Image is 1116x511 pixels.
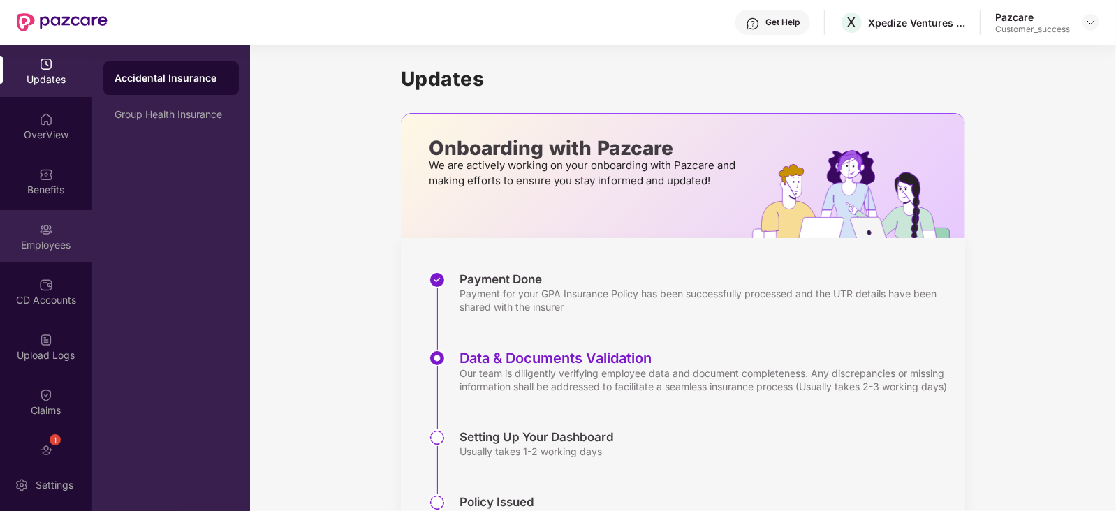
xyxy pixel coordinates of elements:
[429,350,446,366] img: svg+xml;base64,PHN2ZyBpZD0iU3RlcC1BY3RpdmUtMzJ4MzIiIHhtbG5zPSJodHRwOi8vd3d3LnczLm9yZy8yMDAwL3N2Zy...
[460,494,608,510] div: Policy Issued
[460,366,951,393] div: Our team is diligently verifying employee data and document completeness. Any discrepancies or mi...
[39,278,53,292] img: svg+xml;base64,PHN2ZyBpZD0iQ0RfQWNjb3VudHMiIGRhdGEtbmFtZT0iQ0QgQWNjb3VudHMiIHhtbG5zPSJodHRwOi8vd3...
[460,429,614,445] div: Setting Up Your Dashboard
[746,17,760,31] img: svg+xml;base64,PHN2ZyBpZD0iSGVscC0zMngzMiIgeG1sbnM9Imh0dHA6Ly93d3cudzMub3JnLzIwMDAvc3ZnIiB3aWR0aD...
[752,150,965,238] img: hrOnboarding
[39,112,53,126] img: svg+xml;base64,PHN2ZyBpZD0iSG9tZSIgeG1sbnM9Imh0dHA6Ly93d3cudzMub3JnLzIwMDAvc3ZnIiB3aWR0aD0iMjAiIG...
[401,67,965,91] h1: Updates
[39,223,53,237] img: svg+xml;base64,PHN2ZyBpZD0iRW1wbG95ZWVzIiB4bWxucz0iaHR0cDovL3d3dy53My5vcmcvMjAwMC9zdmciIHdpZHRoPS...
[39,57,53,71] img: svg+xml;base64,PHN2ZyBpZD0iVXBkYXRlZCIgeG1sbnM9Imh0dHA6Ly93d3cudzMub3JnLzIwMDAvc3ZnIiB3aWR0aD0iMj...
[460,445,614,458] div: Usually takes 1-2 working days
[995,10,1070,24] div: Pazcare
[39,443,53,457] img: svg+xml;base64,PHN2ZyBpZD0iRW5kb3JzZW1lbnRzIiB4bWxucz0iaHR0cDovL3d3dy53My5vcmcvMjAwMC9zdmciIHdpZH...
[765,17,800,28] div: Get Help
[17,13,108,31] img: New Pazcare Logo
[115,71,228,85] div: Accidental Insurance
[868,16,966,29] div: Xpedize Ventures Private Limited
[429,272,446,288] img: svg+xml;base64,PHN2ZyBpZD0iU3RlcC1Eb25lLTMyeDMyIiB4bWxucz0iaHR0cDovL3d3dy53My5vcmcvMjAwMC9zdmciIH...
[429,158,740,188] p: We are actively working on your onboarding with Pazcare and making efforts to ensure you stay inf...
[460,287,951,313] div: Payment for your GPA Insurance Policy has been successfully processed and the UTR details have be...
[429,142,740,154] p: Onboarding with Pazcare
[115,109,228,120] div: Group Health Insurance
[429,429,446,446] img: svg+xml;base64,PHN2ZyBpZD0iU3RlcC1QZW5kaW5nLTMyeDMyIiB4bWxucz0iaHR0cDovL3d3dy53My5vcmcvMjAwMC9zdm...
[460,272,951,287] div: Payment Done
[31,478,78,492] div: Settings
[995,24,1070,35] div: Customer_success
[1085,17,1096,28] img: svg+xml;base64,PHN2ZyBpZD0iRHJvcGRvd24tMzJ4MzIiIHhtbG5zPSJodHRwOi8vd3d3LnczLm9yZy8yMDAwL3N2ZyIgd2...
[847,14,857,31] span: X
[460,350,951,366] div: Data & Documents Validation
[50,434,61,445] div: 1
[39,168,53,182] img: svg+xml;base64,PHN2ZyBpZD0iQmVuZWZpdHMiIHhtbG5zPSJodHRwOi8vd3d3LnczLm9yZy8yMDAwL3N2ZyIgd2lkdGg9Ij...
[429,494,446,511] img: svg+xml;base64,PHN2ZyBpZD0iU3RlcC1QZW5kaW5nLTMyeDMyIiB4bWxucz0iaHR0cDovL3d3dy53My5vcmcvMjAwMC9zdm...
[15,478,29,492] img: svg+xml;base64,PHN2ZyBpZD0iU2V0dGluZy0yMHgyMCIgeG1sbnM9Imh0dHA6Ly93d3cudzMub3JnLzIwMDAvc3ZnIiB3aW...
[39,388,53,402] img: svg+xml;base64,PHN2ZyBpZD0iQ2xhaW0iIHhtbG5zPSJodHRwOi8vd3d3LnczLm9yZy8yMDAwL3N2ZyIgd2lkdGg9IjIwIi...
[39,333,53,347] img: svg+xml;base64,PHN2ZyBpZD0iVXBsb2FkX0xvZ3MiIGRhdGEtbmFtZT0iVXBsb2FkIExvZ3MiIHhtbG5zPSJodHRwOi8vd3...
